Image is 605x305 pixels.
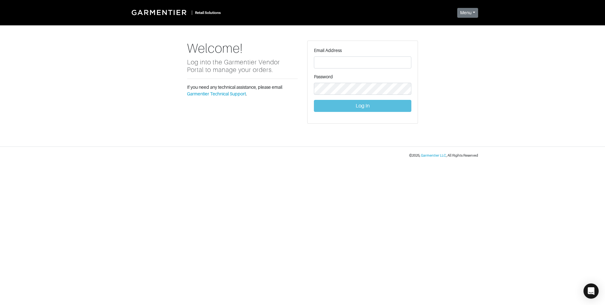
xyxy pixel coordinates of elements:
button: Log In [314,100,411,112]
label: Password [314,74,333,80]
label: Email Address [314,47,342,54]
div: Open Intercom Messenger [583,283,599,299]
button: Menu [457,8,478,18]
a: Garmentier LLC [421,153,446,157]
small: © 2025 , , All Rights Reserved [409,153,478,157]
p: If you need any technical assistance, please email . [187,84,298,97]
a: |Retail Solutions [127,5,223,20]
small: Retail Solutions [195,11,221,15]
h5: Log into the Garmentier Vendor Portal to manage your orders. [187,58,298,74]
a: Garmentier Technical Support [187,91,246,96]
img: Garmentier [128,6,191,18]
h1: Welcome! [187,41,298,56]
